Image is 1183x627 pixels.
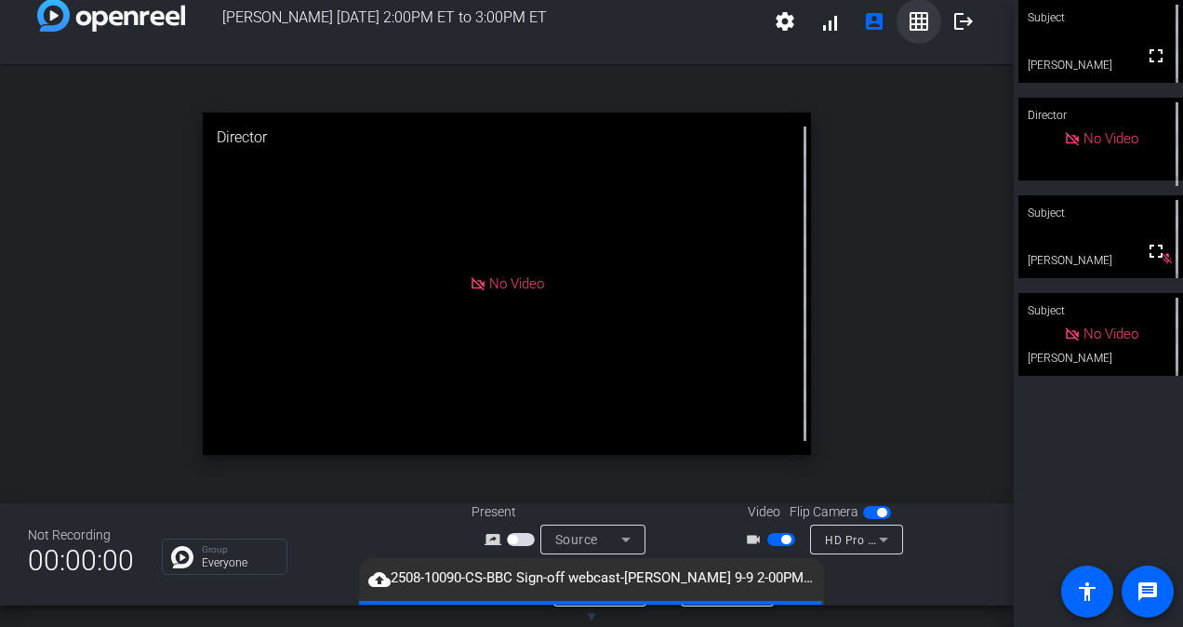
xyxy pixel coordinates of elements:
[489,275,544,292] span: No Video
[1018,98,1183,133] div: Director
[485,528,507,551] mat-icon: screen_share_outline
[908,10,930,33] mat-icon: grid_on
[203,113,811,163] div: Director
[368,568,391,591] mat-icon: cloud_upload
[585,608,599,625] span: ▼
[171,546,193,568] img: Chat Icon
[472,554,658,574] div: Mic
[790,502,858,522] span: Flip Camera
[658,554,769,574] div: Speaker
[28,538,134,583] span: 00:00:00
[472,502,658,522] div: Present
[1018,195,1183,231] div: Subject
[1083,326,1138,342] span: No Video
[1145,45,1167,67] mat-icon: fullscreen
[745,528,767,551] mat-icon: videocam_outline
[1076,580,1098,603] mat-icon: accessibility
[1018,293,1183,328] div: Subject
[202,545,277,554] p: Group
[555,532,598,547] span: Source
[1145,240,1167,262] mat-icon: fullscreen
[1136,580,1159,603] mat-icon: message
[863,10,885,33] mat-icon: account_box
[952,10,975,33] mat-icon: logout
[1083,130,1138,147] span: No Video
[774,10,796,33] mat-icon: settings
[825,532,1017,547] span: HD Pro Webcam C920 (046d:08e5)
[202,557,277,568] p: Everyone
[748,502,780,522] span: Video
[359,567,824,590] span: 2508-10090-CS-BBC Sign-off webcast-[PERSON_NAME] 9-9 2-00PM ET to 3-00PM ET-[PERSON_NAME]-2025-09...
[28,526,134,545] div: Not Recording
